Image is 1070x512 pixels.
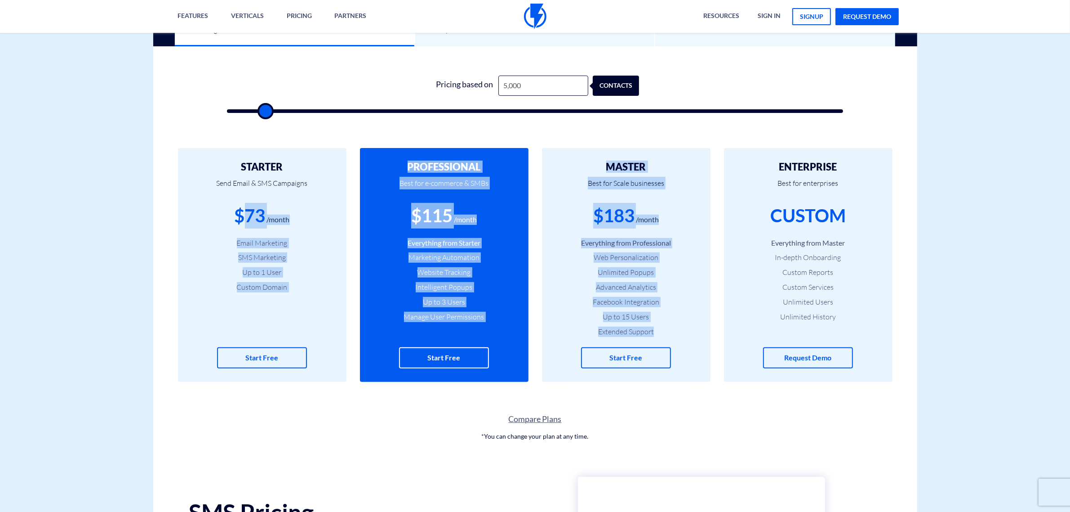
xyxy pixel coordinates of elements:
div: $115 [411,203,453,229]
a: Start Free [399,347,489,368]
li: Extended Support [555,327,697,337]
li: Unlimited Popups [555,267,697,278]
li: Custom Domain [191,282,333,292]
li: Email Marketing [191,238,333,248]
div: /month [636,215,659,225]
div: /month [454,215,477,225]
li: Unlimited Users [737,297,879,307]
p: Send Email & SMS Campaigns [191,172,333,203]
li: In-depth Onboarding [737,252,879,263]
li: Custom Services [737,282,879,292]
li: Everything from Professional [555,238,697,248]
li: Web Personalization [555,252,697,263]
li: Everything from Master [737,238,879,248]
div: Pricing based on [431,76,498,96]
a: signup [792,8,831,25]
p: Best for enterprises [737,172,879,203]
h2: ENTERPRISE [737,162,879,172]
li: Manage User Permissions [373,312,515,322]
li: Website Tracking [373,267,515,278]
a: Start Free [217,347,307,368]
li: Facebook Integration [555,297,697,307]
li: Marketing Automation [373,252,515,263]
div: /month [267,215,290,225]
li: Up to 1 User [191,267,333,278]
h2: PROFESSIONAL [373,162,515,172]
h2: MASTER [555,162,697,172]
p: Best for Scale businesses [555,172,697,203]
p: *You can change your plan at any time. [153,432,917,441]
div: $183 [593,203,635,229]
li: Up to 3 Users [373,297,515,307]
a: request demo [835,8,899,25]
li: SMS Marketing [191,252,333,263]
div: CUSTOM [770,203,846,229]
a: Start Free [581,347,671,368]
li: Unlimited History [737,312,879,322]
a: Compare Plans [153,413,917,425]
li: Advanced Analytics [555,282,697,292]
p: Best for e-commerce & SMBs [373,172,515,203]
li: Intelligent Popups [373,282,515,292]
a: Request Demo [763,347,853,368]
li: Custom Reports [737,267,879,278]
li: Up to 15 Users [555,312,697,322]
div: contacts [599,76,646,96]
h2: STARTER [191,162,333,172]
li: Everything from Starter [373,238,515,248]
div: $73 [235,203,266,229]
